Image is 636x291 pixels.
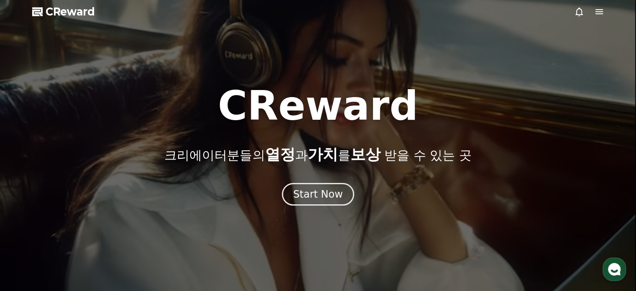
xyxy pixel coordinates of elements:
[129,234,139,241] span: 설정
[26,234,31,241] span: 홈
[32,5,95,18] a: CReward
[282,191,354,199] a: Start Now
[108,221,161,242] a: 설정
[3,221,55,242] a: 홈
[350,146,380,163] span: 보상
[55,221,108,242] a: 대화
[164,146,471,163] p: 크리에이터분들의 과 를 받을 수 있는 곳
[265,146,295,163] span: 열정
[218,86,418,126] h1: CReward
[307,146,337,163] span: 가치
[282,183,354,206] button: Start Now
[77,234,87,241] span: 대화
[293,188,343,201] div: Start Now
[46,5,95,18] span: CReward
